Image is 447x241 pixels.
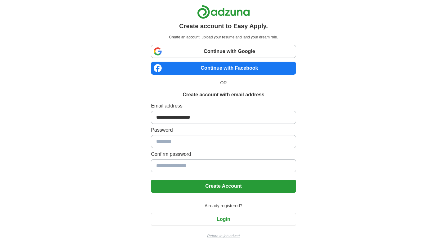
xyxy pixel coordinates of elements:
[151,217,296,222] a: Login
[151,45,296,58] a: Continue with Google
[151,62,296,75] a: Continue with Facebook
[151,102,296,110] label: Email address
[179,21,268,31] h1: Create account to Easy Apply.
[197,5,250,19] img: Adzuna logo
[217,80,231,86] span: OR
[152,34,295,40] p: Create an account, upload your resume and land your dream role.
[201,203,246,209] span: Already registered?
[151,213,296,226] button: Login
[151,180,296,193] button: Create Account
[151,151,296,158] label: Confirm password
[151,233,296,239] a: Return to job advert
[151,126,296,134] label: Password
[183,91,264,99] h1: Create account with email address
